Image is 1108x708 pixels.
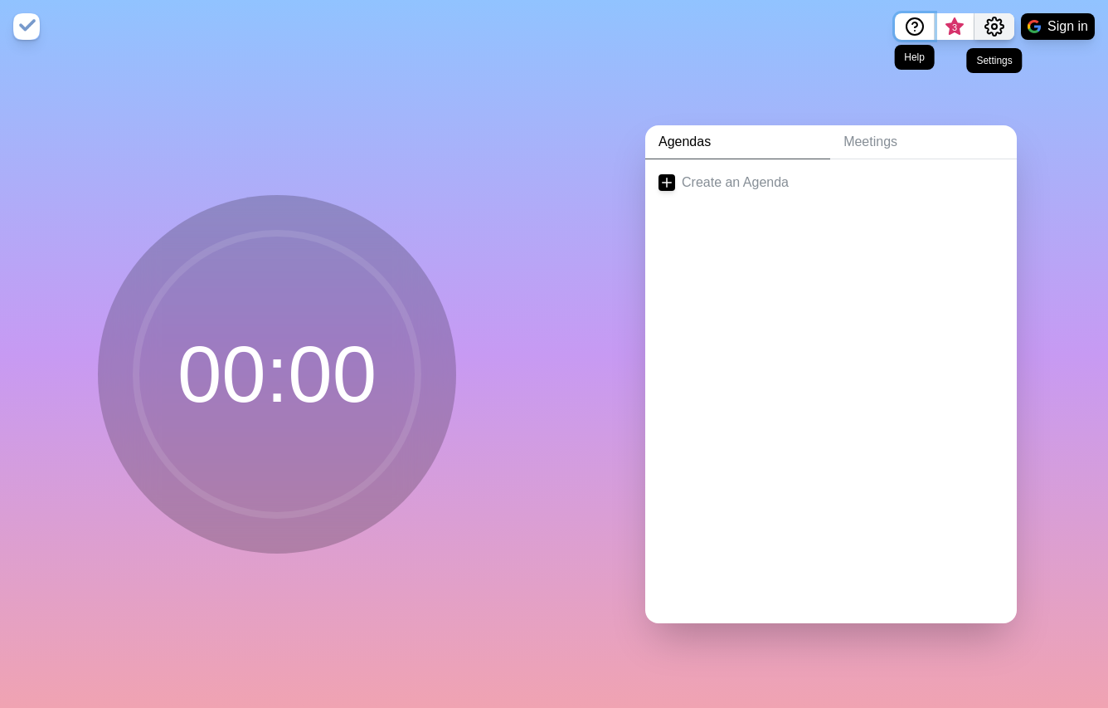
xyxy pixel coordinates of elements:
[830,125,1017,159] a: Meetings
[948,21,961,34] span: 3
[645,159,1017,206] a: Create an Agenda
[1028,20,1041,33] img: google logo
[974,13,1014,40] button: Settings
[1021,13,1095,40] button: Sign in
[13,13,40,40] img: timeblocks logo
[935,13,974,40] button: What’s new
[895,13,935,40] button: Help
[645,125,830,159] a: Agendas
